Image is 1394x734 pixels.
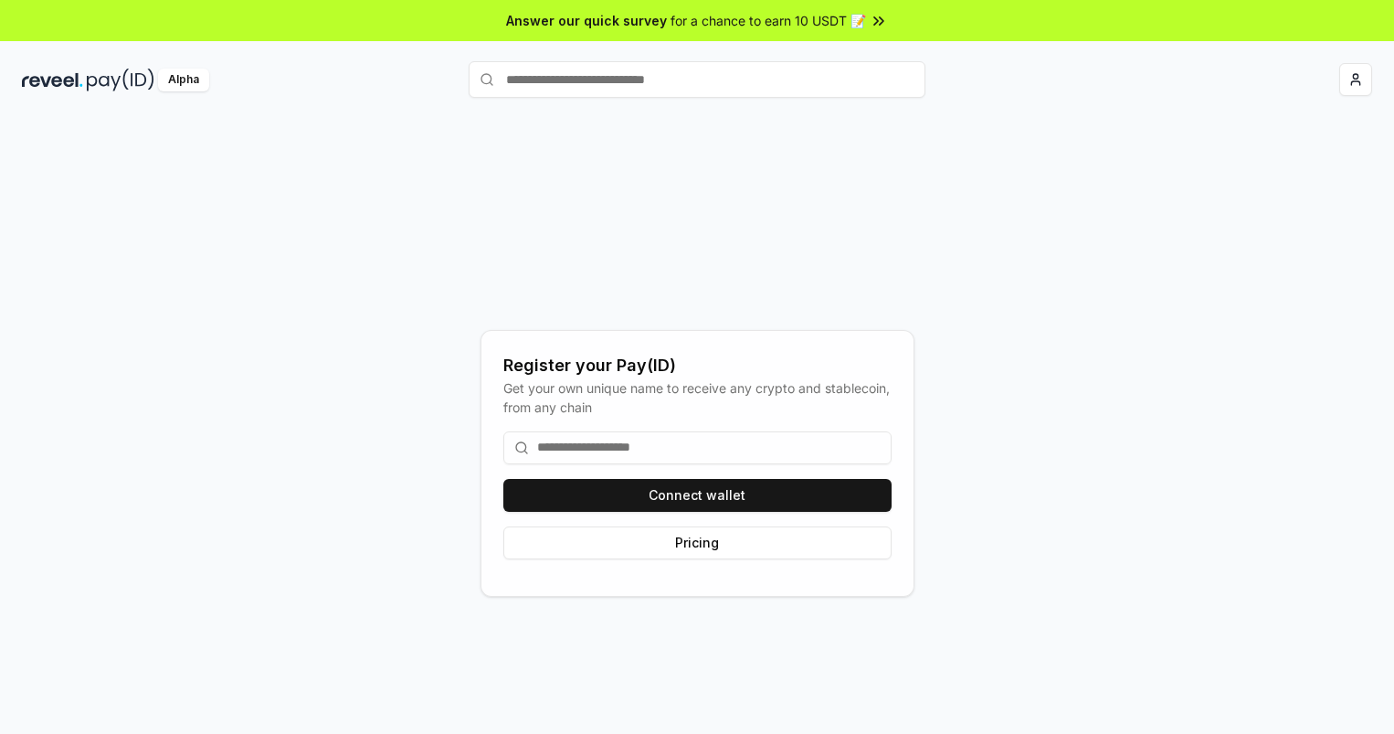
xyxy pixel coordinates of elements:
span: Answer our quick survey [506,11,667,30]
button: Pricing [503,527,892,559]
img: pay_id [87,69,154,91]
div: Register your Pay(ID) [503,353,892,378]
img: reveel_dark [22,69,83,91]
div: Alpha [158,69,209,91]
button: Connect wallet [503,479,892,512]
div: Get your own unique name to receive any crypto and stablecoin, from any chain [503,378,892,417]
span: for a chance to earn 10 USDT 📝 [671,11,866,30]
